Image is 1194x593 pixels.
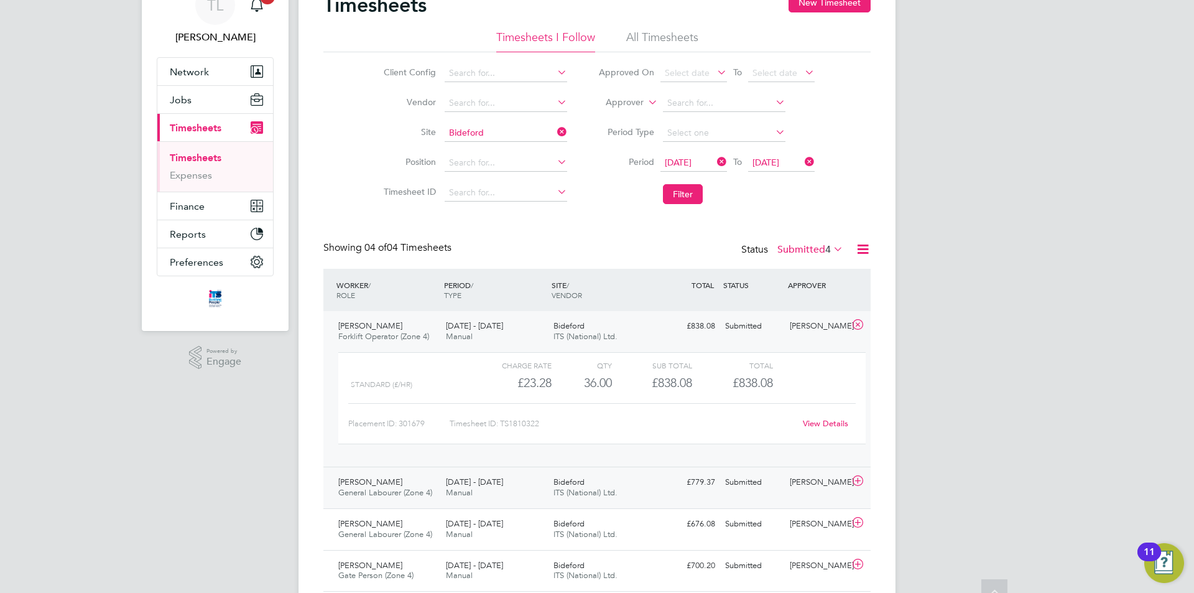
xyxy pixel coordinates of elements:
span: [PERSON_NAME] [338,560,402,571]
div: Placement ID: 301679 [348,414,450,434]
div: £838.08 [612,373,692,393]
div: Status [741,241,846,259]
button: Finance [157,192,273,220]
span: Engage [206,357,241,367]
span: TYPE [444,290,461,300]
span: / [567,280,569,290]
span: [DATE] [752,157,779,168]
input: Search for... [663,95,785,112]
label: Timesheet ID [380,186,436,197]
span: Select date [665,67,710,78]
div: WORKER [333,274,441,306]
span: ITS (National) Ltd. [553,529,618,539]
span: Network [170,66,209,78]
div: 11 [1144,552,1155,568]
label: Vendor [380,96,436,108]
span: [PERSON_NAME] [338,320,402,331]
span: Forklift Operator (Zone 4) [338,331,429,342]
label: Position [380,156,436,167]
input: Search for... [445,184,567,202]
div: Timesheet ID: TS1810322 [450,414,795,434]
span: Tim Lerwill [157,30,274,45]
span: [DATE] - [DATE] [446,518,503,529]
span: 04 of [364,241,387,254]
label: Approver [588,96,644,109]
button: Timesheets [157,114,273,141]
span: 4 [825,243,831,256]
span: Reports [170,228,206,240]
span: Manual [446,487,473,498]
button: Preferences [157,248,273,276]
div: SITE [548,274,656,306]
li: Timesheets I Follow [496,30,595,52]
div: [PERSON_NAME] [785,316,849,337]
a: Go to home page [157,289,274,309]
span: Finance [170,200,205,212]
input: Select one [663,124,785,142]
span: / [368,280,371,290]
div: Submitted [720,316,785,337]
span: Manual [446,570,473,581]
div: Submitted [720,556,785,576]
span: Gate Person (Zone 4) [338,570,414,581]
span: £838.08 [733,375,773,390]
span: Bideford [553,560,585,571]
span: Jobs [170,94,192,106]
span: Powered by [206,346,241,357]
input: Search for... [445,154,567,172]
span: ITS (National) Ltd. [553,570,618,581]
label: Site [380,126,436,138]
span: VENDOR [552,290,582,300]
div: [PERSON_NAME] [785,556,849,576]
div: Submitted [720,472,785,493]
span: Manual [446,331,473,342]
div: APPROVER [785,274,849,296]
div: £779.37 [655,472,720,493]
div: Sub Total [612,358,692,373]
div: 36.00 [552,373,612,393]
span: [DATE] - [DATE] [446,320,503,331]
a: Powered byEngage [189,346,242,370]
span: Bideford [553,518,585,529]
label: Submitted [777,243,843,256]
div: [PERSON_NAME] [785,472,849,493]
span: Bideford [553,477,585,487]
label: Period Type [598,126,654,138]
span: [DATE] [665,157,692,168]
div: Showing [323,241,454,254]
div: Timesheets [157,141,273,192]
button: Filter [663,184,703,204]
span: [PERSON_NAME] [338,518,402,529]
div: £23.28 [471,373,552,393]
div: Total [692,358,772,373]
label: Client Config [380,67,436,78]
div: £838.08 [655,316,720,337]
span: General Labourer (Zone 4) [338,529,432,539]
div: £676.08 [655,514,720,535]
span: Select date [752,67,797,78]
span: [DATE] - [DATE] [446,477,503,487]
button: Jobs [157,86,273,113]
input: Search for... [445,124,567,142]
span: Timesheets [170,122,221,134]
input: Search for... [445,95,567,112]
span: [DATE] - [DATE] [446,560,503,571]
span: ROLE [336,290,355,300]
div: [PERSON_NAME] [785,514,849,535]
span: ITS (National) Ltd. [553,331,618,342]
span: To [729,64,746,80]
span: Manual [446,529,473,539]
div: £700.20 [655,556,720,576]
div: QTY [552,358,612,373]
span: Bideford [553,320,585,331]
div: Submitted [720,514,785,535]
span: To [729,154,746,170]
span: Preferences [170,256,223,268]
span: 04 Timesheets [364,241,451,254]
a: View Details [803,418,848,429]
li: All Timesheets [626,30,698,52]
button: Open Resource Center, 11 new notifications [1144,543,1184,583]
span: Standard (£/HR) [351,380,412,389]
div: Charge rate [471,358,552,373]
a: Timesheets [170,152,221,164]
